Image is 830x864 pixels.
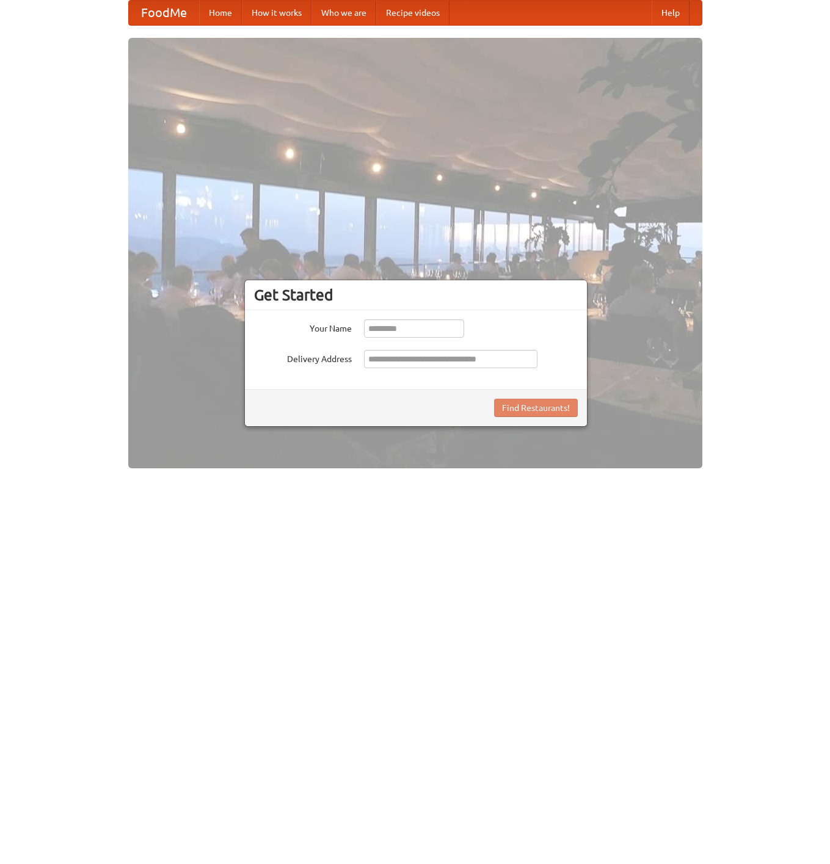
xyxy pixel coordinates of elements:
[494,399,578,417] button: Find Restaurants!
[242,1,311,25] a: How it works
[199,1,242,25] a: Home
[376,1,450,25] a: Recipe videos
[254,350,352,365] label: Delivery Address
[311,1,376,25] a: Who we are
[254,319,352,335] label: Your Name
[652,1,690,25] a: Help
[129,1,199,25] a: FoodMe
[254,286,578,304] h3: Get Started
